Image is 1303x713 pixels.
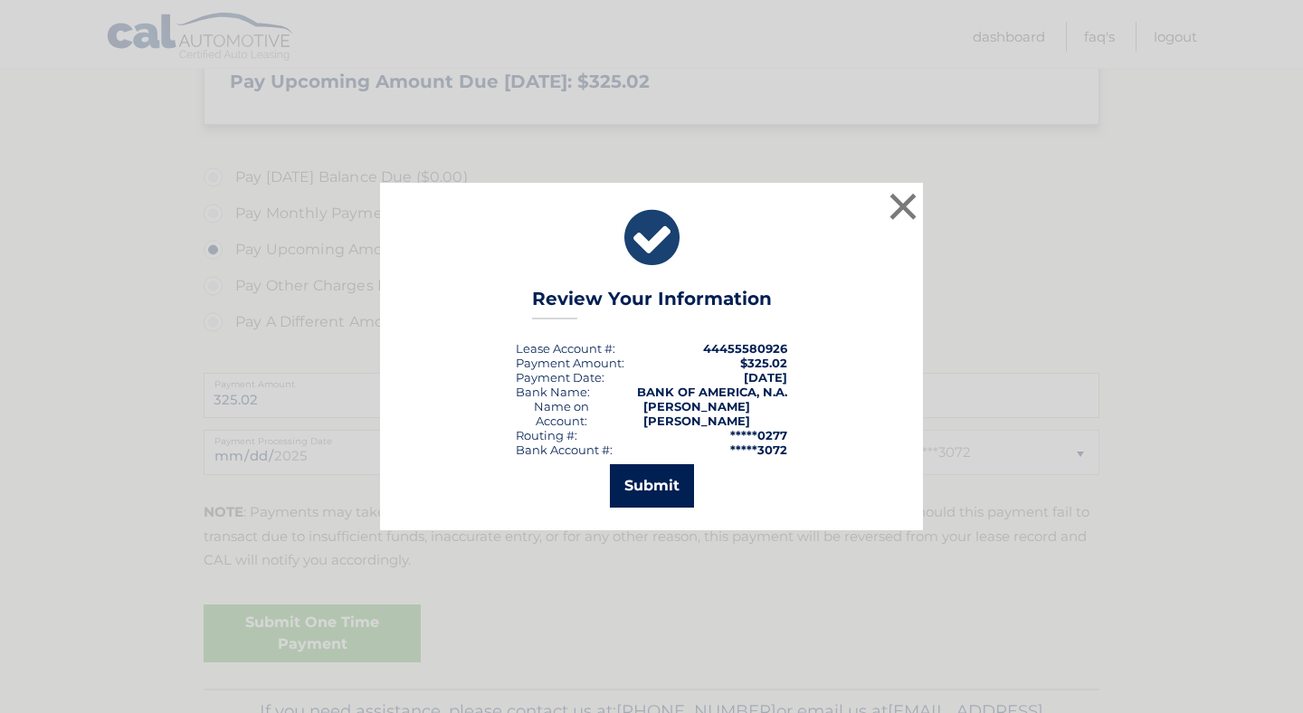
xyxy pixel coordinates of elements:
[516,341,615,356] div: Lease Account #:
[740,356,787,370] span: $325.02
[643,399,750,428] strong: [PERSON_NAME] [PERSON_NAME]
[516,428,577,442] div: Routing #:
[516,356,624,370] div: Payment Amount:
[532,288,772,319] h3: Review Your Information
[703,341,787,356] strong: 44455580926
[885,188,921,224] button: ×
[516,442,613,457] div: Bank Account #:
[744,370,787,385] span: [DATE]
[610,464,694,508] button: Submit
[516,370,602,385] span: Payment Date
[637,385,787,399] strong: BANK OF AMERICA, N.A.
[516,385,590,399] div: Bank Name:
[516,399,607,428] div: Name on Account:
[516,370,604,385] div: :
